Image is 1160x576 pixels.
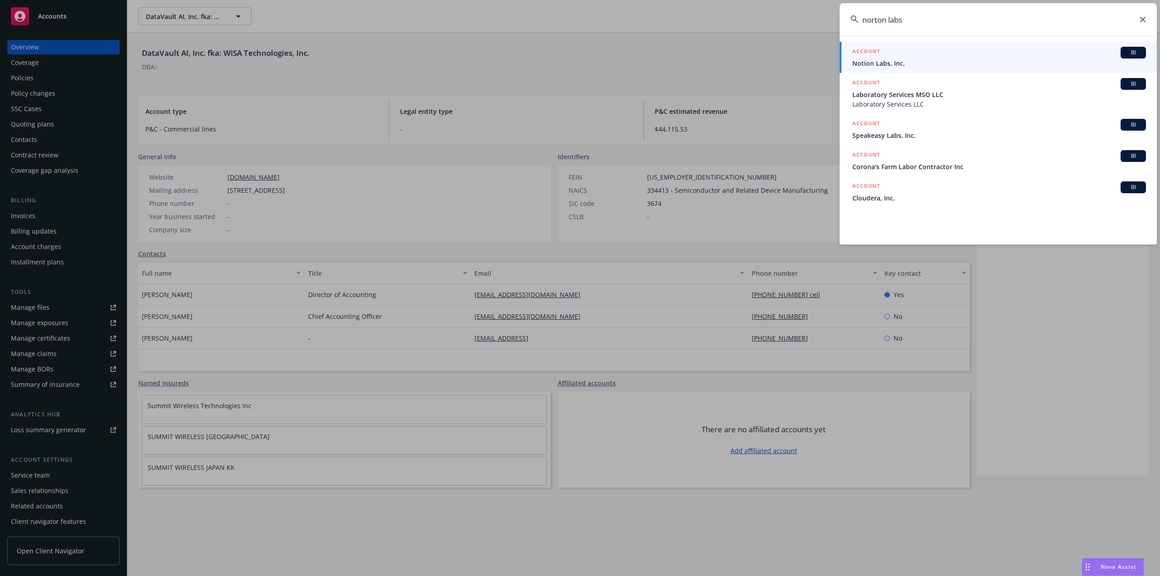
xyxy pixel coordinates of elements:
[852,193,1146,203] span: Cloudera, Inc.
[840,3,1157,36] input: Search...
[852,119,880,130] h5: ACCOUNT
[852,99,1146,109] span: Laboratory Services LLC
[852,131,1146,140] span: Speakeasy Labs, Inc.
[1124,121,1142,129] span: BI
[840,145,1157,176] a: ACCOUNTBICorona's Farm Labor Contractor Inc
[1101,563,1136,571] span: Nova Assist
[840,73,1157,114] a: ACCOUNTBILaboratory Services MSO LLCLaboratory Services LLC
[1124,80,1142,88] span: BI
[1082,558,1144,576] button: Nova Assist
[852,47,880,58] h5: ACCOUNT
[840,42,1157,73] a: ACCOUNTBINotion Labs, Inc.
[852,90,1146,99] span: Laboratory Services MSO LLC
[852,59,1146,68] span: Notion Labs, Inc.
[840,176,1157,208] a: ACCOUNTBICloudera, Inc.
[852,181,880,192] h5: ACCOUNT
[852,162,1146,171] span: Corona's Farm Labor Contractor Inc
[852,150,880,161] h5: ACCOUNT
[1082,558,1093,576] div: Drag to move
[1124,183,1142,191] span: BI
[840,114,1157,145] a: ACCOUNTBISpeakeasy Labs, Inc.
[1124,49,1142,57] span: BI
[1124,152,1142,160] span: BI
[852,78,880,89] h5: ACCOUNT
